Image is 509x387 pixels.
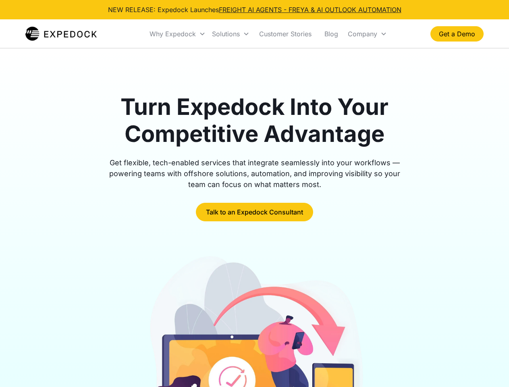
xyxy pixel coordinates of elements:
[318,20,345,48] a: Blog
[100,157,409,190] div: Get flexible, tech-enabled services that integrate seamlessly into your workflows — powering team...
[108,5,401,15] div: NEW RELEASE: Expedock Launches
[150,30,196,38] div: Why Expedock
[209,20,253,48] div: Solutions
[196,203,313,221] a: Talk to an Expedock Consultant
[253,20,318,48] a: Customer Stories
[25,26,97,42] img: Expedock Logo
[25,26,97,42] a: home
[345,20,390,48] div: Company
[430,26,484,42] a: Get a Demo
[212,30,240,38] div: Solutions
[469,348,509,387] iframe: Chat Widget
[348,30,377,38] div: Company
[146,20,209,48] div: Why Expedock
[100,94,409,148] h1: Turn Expedock Into Your Competitive Advantage
[219,6,401,14] a: FREIGHT AI AGENTS - FREYA & AI OUTLOOK AUTOMATION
